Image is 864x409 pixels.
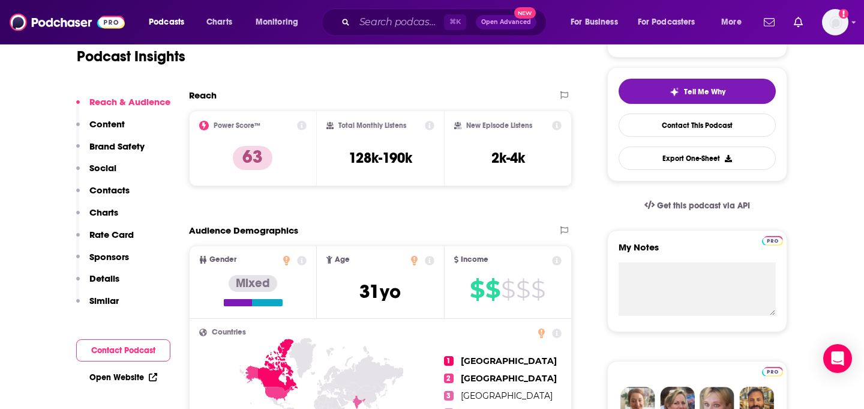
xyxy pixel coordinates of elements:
p: 63 [233,146,272,170]
button: Contacts [76,184,130,207]
button: open menu [630,13,713,32]
img: Podchaser Pro [762,367,783,377]
span: New [514,7,536,19]
p: Details [89,273,119,284]
button: Details [76,273,119,295]
span: $ [501,280,515,299]
button: Charts [76,207,118,229]
span: Podcasts [149,14,184,31]
img: Podchaser Pro [762,236,783,246]
a: Show notifications dropdown [759,12,779,32]
button: open menu [247,13,314,32]
p: Contacts [89,184,130,196]
h3: 2k-4k [491,149,525,167]
a: Get this podcast via API [635,191,760,220]
h2: Total Monthly Listens [338,121,406,130]
p: Brand Safety [89,141,145,152]
span: Countries [212,329,246,336]
span: Income [461,256,488,264]
a: Open Website [89,372,157,383]
span: More [721,14,742,31]
a: Show notifications dropdown [789,12,808,32]
h2: Reach [189,89,217,101]
span: $ [485,280,500,299]
svg: Add a profile image [839,9,848,19]
span: Age [335,256,350,264]
button: open menu [713,13,757,32]
button: Show profile menu [822,9,848,35]
button: tell me why sparkleTell Me Why [619,79,776,104]
div: Mixed [229,275,277,292]
p: Sponsors [89,251,129,262]
h2: Audience Demographics [189,225,298,236]
button: Rate Card [76,229,134,251]
span: [GEOGRAPHIC_DATA] [461,390,553,401]
div: Open Intercom Messenger [823,344,852,373]
span: Logged in as WeberCanada [822,9,848,35]
button: open menu [562,13,633,32]
span: Monitoring [256,14,298,31]
span: For Business [571,14,618,31]
h2: New Episode Listens [466,121,532,130]
img: Podchaser - Follow, Share and Rate Podcasts [10,11,125,34]
p: Similar [89,295,119,306]
span: Get this podcast via API [657,201,750,211]
span: 1 [444,356,454,366]
span: 31 yo [359,280,401,303]
span: [GEOGRAPHIC_DATA] [461,373,557,384]
a: Pro website [762,234,783,246]
span: [GEOGRAPHIC_DATA] [461,356,557,366]
h2: Power Score™ [214,121,260,130]
p: Charts [89,207,118,218]
img: User Profile [822,9,848,35]
button: Reach & Audience [76,96,170,118]
p: Rate Card [89,229,134,240]
button: Social [76,162,116,184]
a: Pro website [762,365,783,377]
span: For Podcasters [638,14,695,31]
button: Contact Podcast [76,339,170,362]
p: Content [89,118,125,130]
span: ⌘ K [444,14,466,30]
button: Brand Safety [76,141,145,163]
label: My Notes [619,241,776,262]
h3: 128k-190k [349,149,412,167]
span: Gender [209,256,236,264]
button: Sponsors [76,251,129,273]
span: 2 [444,374,454,383]
span: Open Advanced [481,19,531,25]
span: 3 [444,391,454,401]
input: Search podcasts, credits, & more... [355,13,444,32]
button: Content [76,118,125,141]
span: $ [531,280,545,299]
button: Export One-Sheet [619,147,776,170]
img: tell me why sparkle [670,87,679,97]
span: $ [470,280,484,299]
p: Social [89,162,116,174]
button: Similar [76,295,119,317]
span: Tell Me Why [684,87,725,97]
button: open menu [140,13,200,32]
h1: Podcast Insights [77,47,185,65]
a: Contact This Podcast [619,114,776,137]
a: Charts [199,13,239,32]
button: Open AdvancedNew [476,15,536,29]
span: Charts [206,14,232,31]
p: Reach & Audience [89,96,170,108]
span: $ [516,280,530,299]
div: Search podcasts, credits, & more... [333,8,558,36]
